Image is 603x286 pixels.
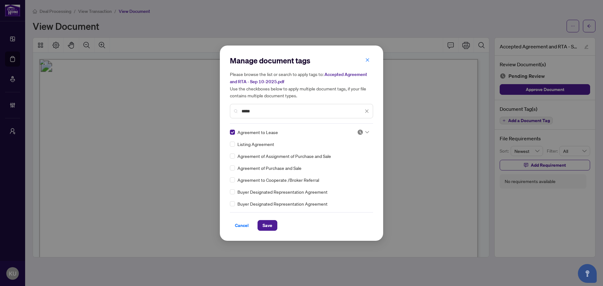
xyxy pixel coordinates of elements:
[258,220,277,231] button: Save
[357,129,363,135] img: status
[365,109,369,113] span: close
[237,141,274,148] span: Listing Agreement
[578,264,597,283] button: Open asap
[237,200,328,207] span: Buyer Designated Representation Agreement
[235,220,249,230] span: Cancel
[357,129,369,135] span: Pending Review
[237,176,319,183] span: Agreement to Cooperate /Broker Referral
[237,129,278,136] span: Agreement to Lease
[237,188,328,195] span: Buyer Designated Representation Agreement
[263,220,272,230] span: Save
[230,71,373,99] h5: Please browse the list or search to apply tags to: Use the checkboxes below to apply multiple doc...
[237,153,331,159] span: Agreement of Assignment of Purchase and Sale
[230,72,367,84] span: Accepted Agreement and RTA - Sep 10-2025.pdf
[237,165,301,171] span: Agreement of Purchase and Sale
[230,220,254,231] button: Cancel
[365,58,370,62] span: close
[230,56,373,66] h2: Manage document tags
